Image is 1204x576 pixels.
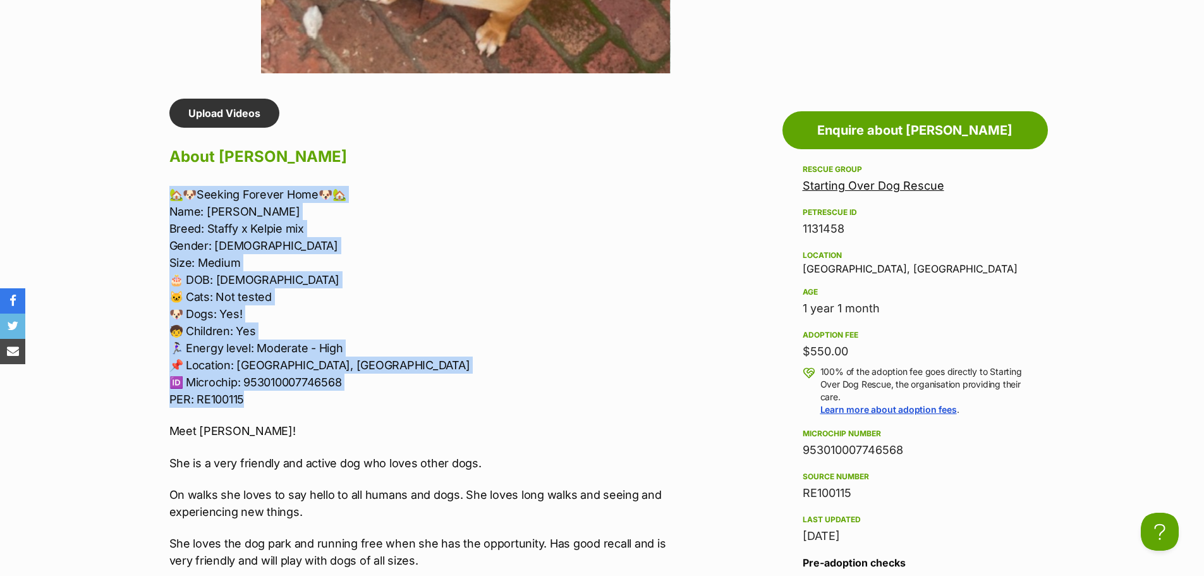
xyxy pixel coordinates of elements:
[169,99,279,128] a: Upload Videos
[803,220,1028,238] div: 1131458
[803,300,1028,317] div: 1 year 1 month
[803,484,1028,502] div: RE100115
[169,422,691,439] p: Meet [PERSON_NAME]!
[1,1,11,11] img: consumer-privacy-logo.png
[169,455,691,472] p: She is a very friendly and active dog who loves other dogs.
[169,535,691,569] p: She loves the dog park and running free when she has the opportunity. Has good recall and is very...
[803,429,1028,439] div: Microchip number
[803,248,1028,274] div: [GEOGRAPHIC_DATA], [GEOGRAPHIC_DATA]
[803,207,1028,218] div: PetRescue ID
[803,164,1028,175] div: Rescue group
[803,441,1028,459] div: 953010007746568
[169,143,691,171] h2: About [PERSON_NAME]
[169,486,691,520] p: On walks she loves to say hello to all humans and dogs. She loves long walks and seeing and exper...
[820,404,957,415] a: Learn more about adoption fees
[803,527,1028,545] div: [DATE]
[803,287,1028,297] div: Age
[803,179,944,192] a: Starting Over Dog Rescue
[782,111,1048,149] a: Enquire about [PERSON_NAME]
[803,515,1028,525] div: Last updated
[803,250,1028,260] div: Location
[803,555,1028,570] h3: Pre-adoption checks
[803,330,1028,340] div: Adoption fee
[169,186,691,408] p: 🏡🐶Seeking Forever Home🐶🏡 Name: [PERSON_NAME] Breed: Staffy x Kelpie mix Gender: [DEMOGRAPHIC_DATA...
[1141,513,1179,551] iframe: Help Scout Beacon - Open
[820,365,1028,416] p: 100% of the adoption fee goes directly to Starting Over Dog Rescue, the organisation providing th...
[803,343,1028,360] div: $550.00
[803,472,1028,482] div: Source number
